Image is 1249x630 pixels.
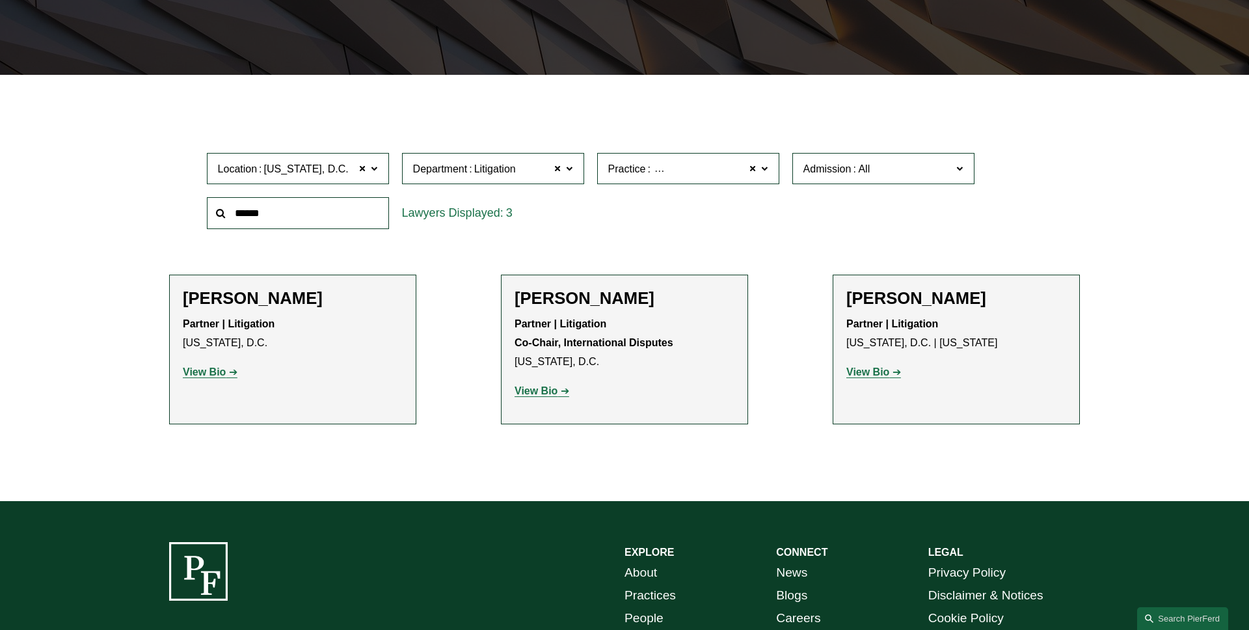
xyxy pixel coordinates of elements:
strong: EXPLORE [624,547,674,558]
span: Department [413,163,468,174]
a: News [776,562,807,584]
p: [US_STATE], D.C. | [US_STATE] [846,315,1066,353]
span: International Disputes [652,161,753,178]
strong: Partner | Litigation [846,318,938,329]
p: [US_STATE], D.C. [515,315,734,371]
a: About [624,562,657,584]
span: Location [218,163,258,174]
strong: View Bio [183,366,226,377]
strong: CONNECT [776,547,827,558]
span: Admission [803,163,852,174]
a: Blogs [776,584,807,607]
strong: Partner | Litigation [183,318,275,329]
a: Disclaimer & Notices [928,584,1043,607]
span: Practice [608,163,646,174]
a: View Bio [183,366,237,377]
strong: View Bio [515,385,557,396]
a: Search this site [1137,607,1228,630]
a: Privacy Policy [928,562,1006,584]
a: Practices [624,584,676,607]
span: [US_STATE], D.C. [264,161,349,178]
a: View Bio [515,385,569,396]
strong: View Bio [846,366,889,377]
h2: [PERSON_NAME] [515,288,734,308]
h2: [PERSON_NAME] [846,288,1066,308]
span: Litigation [474,161,516,178]
strong: LEGAL [928,547,963,558]
a: Cookie Policy [928,607,1004,630]
p: [US_STATE], D.C. [183,315,403,353]
h2: [PERSON_NAME] [183,288,403,308]
span: 3 [506,206,513,219]
a: Careers [776,607,820,630]
a: View Bio [846,366,901,377]
strong: Partner | Litigation Co-Chair, International Disputes [515,318,673,348]
a: People [624,607,664,630]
